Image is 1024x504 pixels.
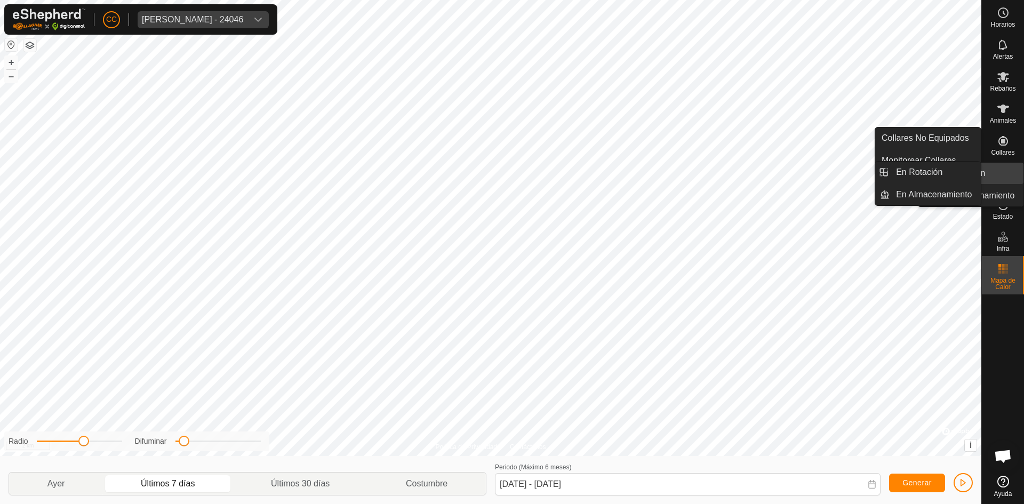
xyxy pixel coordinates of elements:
span: Animales [990,117,1016,124]
span: Horarios [991,21,1015,28]
button: Capas del Mapa [23,39,36,52]
button: Restablecer Mapa [5,38,18,51]
button: – [5,70,18,83]
a: En Rotación [890,162,981,183]
img: Logo Gallagher [13,9,85,30]
button: + [5,56,18,69]
span: Collares No Equipados [882,132,969,145]
span: Monitorear Collares [882,154,956,167]
span: i [970,441,972,450]
span: Melquiades Almagro Garcia - 24046 [138,11,247,28]
span: Mapa de Calor [985,277,1021,290]
a: En Almacenamiento [890,184,981,205]
span: Ayer [47,477,65,490]
span: Collares [991,149,1014,156]
span: Alertas [993,53,1013,60]
button: i [965,439,977,451]
span: Ayuda [994,491,1012,497]
span: Estado [993,213,1013,220]
span: Últimos 7 días [141,477,195,490]
button: Generar [889,474,945,492]
span: Últimos 30 días [271,477,330,490]
span: CC [106,14,117,25]
a: Ayuda [982,471,1024,501]
li: En Almacenamiento [875,184,981,205]
a: Política de Privacidad [436,442,497,452]
a: Chat abierto [987,440,1019,472]
li: En Rotación [875,162,981,183]
span: Costumbre [406,477,447,490]
a: Contáctenos [510,442,546,452]
label: Periodo (Máximo 6 meses) [495,463,571,471]
span: Rebaños [990,85,1015,92]
a: Monitorear Collares [875,150,981,171]
span: En Rotación [896,166,942,179]
div: dropdown trigger [247,11,269,28]
span: En Almacenamiento [896,188,972,201]
span: Infra [996,245,1009,252]
span: Generar [902,478,932,487]
div: [PERSON_NAME] - 24046 [142,15,243,24]
a: Collares No Equipados [875,127,981,149]
label: Radio [9,436,28,447]
label: Difuminar [135,436,167,447]
span: En Almacenamiento [939,189,1014,202]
